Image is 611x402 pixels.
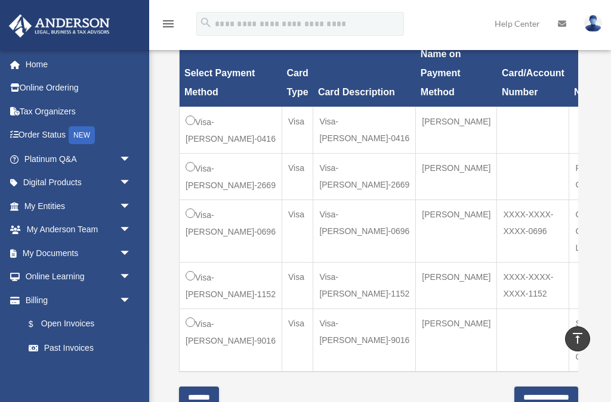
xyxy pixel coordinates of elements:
[161,21,175,31] a: menu
[282,309,313,372] td: Visa
[119,265,143,289] span: arrow_drop_down
[5,14,113,38] img: Anderson Advisors Platinum Portal
[569,309,608,372] td: Susy Pexico CC
[180,263,282,309] td: Visa-[PERSON_NAME]-1152
[416,107,497,154] td: [PERSON_NAME]
[8,171,149,195] a: Digital Productsarrow_drop_down
[119,171,143,195] span: arrow_drop_down
[8,99,149,123] a: Tax Organizers
[8,52,149,76] a: Home
[569,40,608,107] th: Notes
[416,40,497,107] th: Name on Payment Method
[119,241,143,266] span: arrow_drop_down
[8,288,143,312] a: Billingarrow_drop_down
[313,154,416,200] td: Visa-[PERSON_NAME]-2669
[416,263,497,309] td: [PERSON_NAME]
[570,331,585,345] i: vertical_align_top
[282,200,313,263] td: Visa
[313,263,416,309] td: Visa-[PERSON_NAME]-1152
[497,263,569,309] td: XXXX-XXXX-XXXX-1152
[569,154,608,200] td: Pexico CC
[161,17,175,31] i: menu
[497,200,569,263] td: XXXX-XXXX-XXXX-0696
[180,200,282,263] td: Visa-[PERSON_NAME]-0696
[569,200,608,263] td: Ossian Court LLC
[8,123,149,148] a: Order StatusNEW
[35,317,41,332] span: $
[180,40,282,107] th: Select Payment Method
[313,40,416,107] th: Card Description
[416,200,497,263] td: [PERSON_NAME]
[69,126,95,144] div: NEW
[565,326,590,351] a: vertical_align_top
[17,312,137,336] a: $Open Invoices
[497,40,569,107] th: Card/Account Number
[282,263,313,309] td: Visa
[180,309,282,372] td: Visa-[PERSON_NAME]-9016
[119,147,143,172] span: arrow_drop_down
[17,336,143,360] a: Past Invoices
[199,16,212,29] i: search
[180,107,282,154] td: Visa-[PERSON_NAME]-0416
[119,288,143,313] span: arrow_drop_down
[282,154,313,200] td: Visa
[313,200,416,263] td: Visa-[PERSON_NAME]-0696
[8,265,149,289] a: Online Learningarrow_drop_down
[119,194,143,219] span: arrow_drop_down
[313,309,416,372] td: Visa-[PERSON_NAME]-9016
[313,107,416,154] td: Visa-[PERSON_NAME]-0416
[416,154,497,200] td: [PERSON_NAME]
[180,154,282,200] td: Visa-[PERSON_NAME]-2669
[584,15,602,32] img: User Pic
[416,309,497,372] td: [PERSON_NAME]
[8,241,149,265] a: My Documentsarrow_drop_down
[8,218,149,242] a: My Anderson Teamarrow_drop_down
[119,218,143,242] span: arrow_drop_down
[8,194,149,218] a: My Entitiesarrow_drop_down
[17,360,143,384] a: Manage Payments
[282,40,313,107] th: Card Type
[8,147,149,171] a: Platinum Q&Aarrow_drop_down
[8,76,149,100] a: Online Ordering
[282,107,313,154] td: Visa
